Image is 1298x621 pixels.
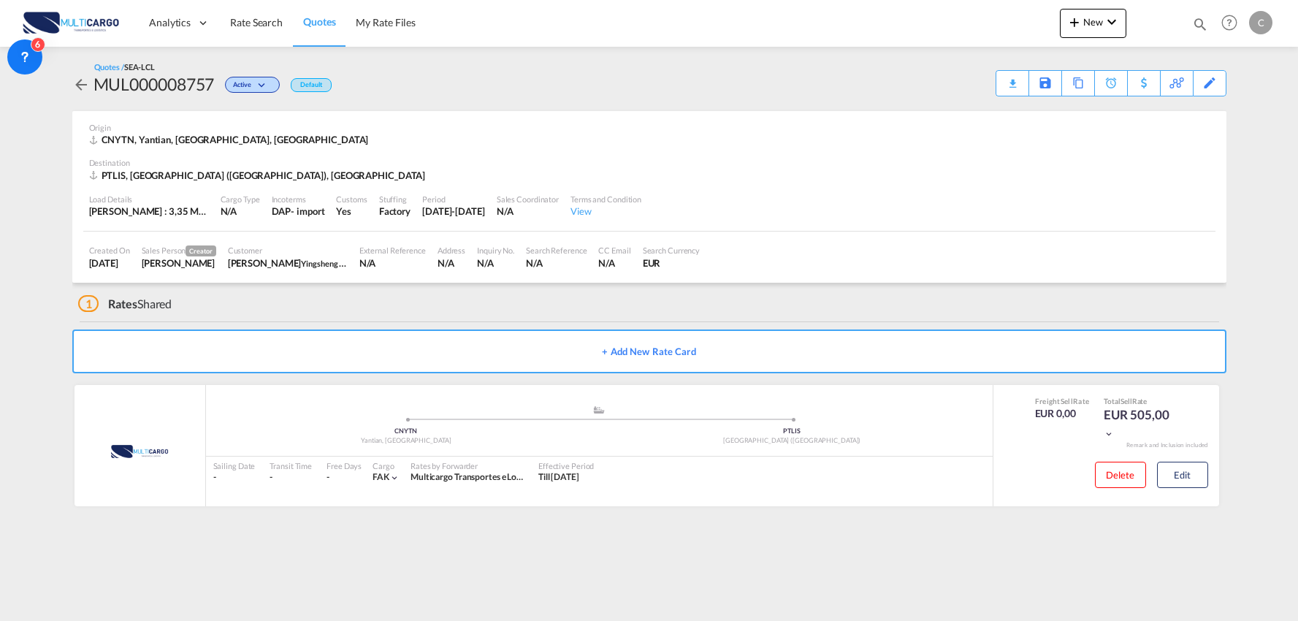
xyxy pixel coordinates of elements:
[270,460,312,471] div: Transit Time
[291,78,331,92] div: Default
[1192,16,1208,32] md-icon: icon-magnify
[221,205,260,218] div: N/A
[78,296,172,312] div: Shared
[411,471,541,482] span: Multicargo Transportes e Logistica
[359,256,426,270] div: N/A
[1035,406,1090,421] div: EUR 0,00
[22,7,121,39] img: 82db67801a5411eeacfdbd8acfa81e61.png
[1104,429,1114,439] md-icon: icon-chevron-down
[78,295,99,312] span: 1
[538,460,594,471] div: Effective Period
[89,169,430,182] div: PTLIS, Lisbon (Lisboa), Europe
[186,245,215,256] span: Creator
[570,194,641,205] div: Terms and Condition
[89,245,130,256] div: Created On
[590,406,608,414] md-icon: assets/icons/custom/ship-fill.svg
[225,77,280,93] div: Change Status Here
[1121,397,1132,405] span: Sell
[301,257,422,269] span: Yingsheng Global Logistics Limited
[142,256,216,270] div: Cesar Teixeira
[270,471,312,484] div: -
[422,194,485,205] div: Period
[1249,11,1272,34] div: C
[526,245,587,256] div: Search Reference
[1104,396,1177,406] div: Total Rate
[142,245,216,256] div: Sales Person
[1060,9,1126,38] button: icon-plus 400-fgNewicon-chevron-down
[1004,71,1021,84] div: Quote PDF is not available at this time
[538,471,579,482] span: Till [DATE]
[438,256,465,270] div: N/A
[1157,462,1208,488] button: Edit
[272,205,291,218] div: DAP
[1035,396,1090,406] div: Freight Rate
[643,256,700,270] div: EUR
[422,205,485,218] div: 12 Oct 2025
[477,245,514,256] div: Inquiry No.
[1115,441,1219,449] div: Remark and Inclusion included
[359,245,426,256] div: External Reference
[643,245,700,256] div: Search Currency
[93,72,215,96] div: MUL000008757
[327,471,329,484] div: -
[1066,13,1083,31] md-icon: icon-plus 400-fg
[373,471,389,482] span: FAK
[336,205,367,218] div: Yes
[1029,71,1061,96] div: Save As Template
[91,433,188,470] img: MultiCargo
[89,157,1210,168] div: Destination
[233,80,254,94] span: Active
[599,436,985,446] div: [GEOGRAPHIC_DATA] ([GEOGRAPHIC_DATA])
[228,256,348,270] div: Ally Zhang
[1217,10,1249,37] div: Help
[599,427,985,436] div: PTLIS
[213,436,600,446] div: Yantian, [GEOGRAPHIC_DATA]
[1192,16,1208,38] div: icon-magnify
[213,460,256,471] div: Sailing Date
[149,15,191,30] span: Analytics
[373,460,400,471] div: Cargo
[1104,406,1177,441] div: EUR 505,00
[255,82,272,90] md-icon: icon-chevron-down
[94,61,156,72] div: Quotes /SEA-LCL
[213,427,600,436] div: CNYTN
[303,15,335,28] span: Quotes
[124,62,155,72] span: SEA-LCL
[497,194,559,205] div: Sales Coordinator
[72,76,90,94] md-icon: icon-arrow-left
[102,134,369,145] span: CNYTN, Yantian, [GEOGRAPHIC_DATA], [GEOGRAPHIC_DATA]
[221,194,260,205] div: Cargo Type
[356,16,416,28] span: My Rate Files
[1061,397,1073,405] span: Sell
[272,194,325,205] div: Incoterms
[228,245,348,256] div: Customer
[477,256,514,270] div: N/A
[389,473,400,483] md-icon: icon-chevron-down
[1004,73,1021,84] md-icon: icon-download
[379,205,411,218] div: Factory Stuffing
[411,471,524,484] div: Multicargo Transportes e Logistica
[327,460,362,471] div: Free Days
[438,245,465,256] div: Address
[72,329,1226,373] button: + Add New Rate Card
[1217,10,1242,35] span: Help
[1095,462,1146,488] button: Delete
[214,72,283,96] div: Change Status Here
[538,471,579,484] div: Till 12 Oct 2025
[230,16,283,28] span: Rate Search
[411,460,524,471] div: Rates by Forwarder
[598,245,630,256] div: CC Email
[570,205,641,218] div: View
[89,256,130,270] div: 9 Oct 2025
[89,205,209,218] div: [PERSON_NAME] : 3,35 MT | Volumetric Wt : 11,19 CBM | Chargeable Wt : 11,19 W/M
[89,133,373,146] div: CNYTN, Yantian, GD, Asia
[291,205,324,218] div: - import
[598,256,630,270] div: N/A
[336,194,367,205] div: Customs
[526,256,587,270] div: N/A
[1103,13,1121,31] md-icon: icon-chevron-down
[497,205,559,218] div: N/A
[89,194,209,205] div: Load Details
[213,471,256,484] div: -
